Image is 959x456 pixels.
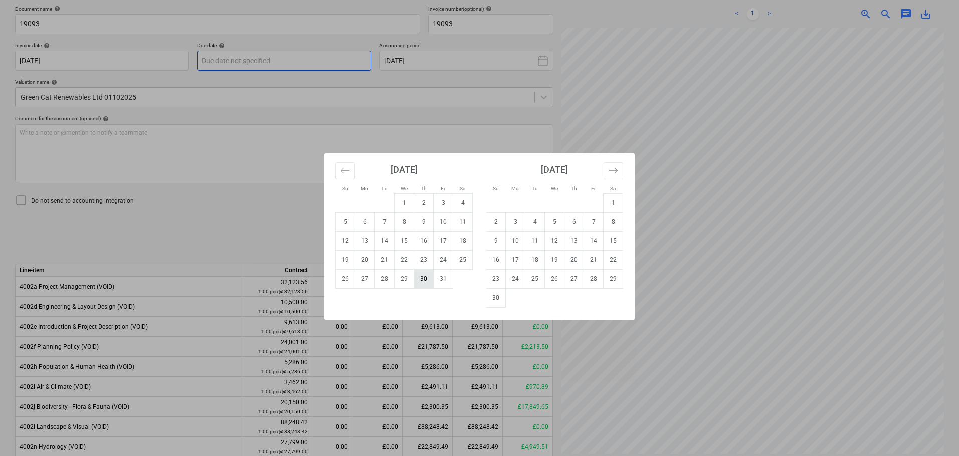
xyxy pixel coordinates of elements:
[604,193,623,212] td: Saturday, November 1, 2025
[591,186,596,191] small: Fr
[355,231,375,250] td: Monday, October 13, 2025
[584,269,604,288] td: Friday, November 28, 2025
[551,186,558,191] small: We
[391,164,418,175] strong: [DATE]
[414,193,434,212] td: Thursday, October 2, 2025
[335,162,355,179] button: Move backward to switch to the previous month.
[453,193,473,212] td: Saturday, October 4, 2025
[395,250,414,269] td: Wednesday, October 22, 2025
[414,250,434,269] td: Thursday, October 23, 2025
[506,250,525,269] td: Monday, November 17, 2025
[395,231,414,250] td: Wednesday, October 15, 2025
[564,212,584,231] td: Thursday, November 6, 2025
[604,250,623,269] td: Saturday, November 22, 2025
[909,408,959,456] iframe: Chat Widget
[453,231,473,250] td: Saturday, October 18, 2025
[486,212,506,231] td: Sunday, November 2, 2025
[434,269,453,288] td: Friday, October 31, 2025
[375,212,395,231] td: Tuesday, October 7, 2025
[395,212,414,231] td: Wednesday, October 8, 2025
[336,231,355,250] td: Sunday, October 12, 2025
[506,231,525,250] td: Monday, November 10, 2025
[525,231,545,250] td: Tuesday, November 11, 2025
[460,186,465,191] small: Sa
[434,193,453,212] td: Friday, October 3, 2025
[324,153,635,320] div: Calendar
[511,186,519,191] small: Mo
[564,250,584,269] td: Thursday, November 20, 2025
[342,186,348,191] small: Su
[336,250,355,269] td: Sunday, October 19, 2025
[532,186,538,191] small: Tu
[486,288,506,307] td: Sunday, November 30, 2025
[604,269,623,288] td: Saturday, November 29, 2025
[610,186,616,191] small: Sa
[401,186,408,191] small: We
[453,212,473,231] td: Saturday, October 11, 2025
[395,269,414,288] td: Wednesday, October 29, 2025
[545,212,564,231] td: Wednesday, November 5, 2025
[571,186,577,191] small: Th
[414,212,434,231] td: Thursday, October 9, 2025
[355,212,375,231] td: Monday, October 6, 2025
[355,250,375,269] td: Monday, October 20, 2025
[375,250,395,269] td: Tuesday, October 21, 2025
[434,231,453,250] td: Friday, October 17, 2025
[336,212,355,231] td: Sunday, October 5, 2025
[564,231,584,250] td: Thursday, November 13, 2025
[434,250,453,269] td: Friday, October 24, 2025
[584,250,604,269] td: Friday, November 21, 2025
[361,186,368,191] small: Mo
[486,250,506,269] td: Sunday, November 16, 2025
[414,269,434,288] td: Thursday, October 30, 2025
[421,186,427,191] small: Th
[525,212,545,231] td: Tuesday, November 4, 2025
[441,186,445,191] small: Fr
[414,231,434,250] td: Thursday, October 16, 2025
[604,212,623,231] td: Saturday, November 8, 2025
[545,269,564,288] td: Wednesday, November 26, 2025
[493,186,499,191] small: Su
[506,212,525,231] td: Monday, November 3, 2025
[545,231,564,250] td: Wednesday, November 12, 2025
[564,269,584,288] td: Thursday, November 27, 2025
[604,231,623,250] td: Saturday, November 15, 2025
[604,162,623,179] button: Move forward to switch to the next month.
[375,269,395,288] td: Tuesday, October 28, 2025
[506,269,525,288] td: Monday, November 24, 2025
[525,250,545,269] td: Tuesday, November 18, 2025
[486,231,506,250] td: Sunday, November 9, 2025
[486,269,506,288] td: Sunday, November 23, 2025
[525,269,545,288] td: Tuesday, November 25, 2025
[545,250,564,269] td: Wednesday, November 19, 2025
[453,250,473,269] td: Saturday, October 25, 2025
[381,186,388,191] small: Tu
[584,231,604,250] td: Friday, November 14, 2025
[355,269,375,288] td: Monday, October 27, 2025
[584,212,604,231] td: Friday, November 7, 2025
[375,231,395,250] td: Tuesday, October 14, 2025
[434,212,453,231] td: Friday, October 10, 2025
[541,164,568,175] strong: [DATE]
[395,193,414,212] td: Wednesday, October 1, 2025
[336,269,355,288] td: Sunday, October 26, 2025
